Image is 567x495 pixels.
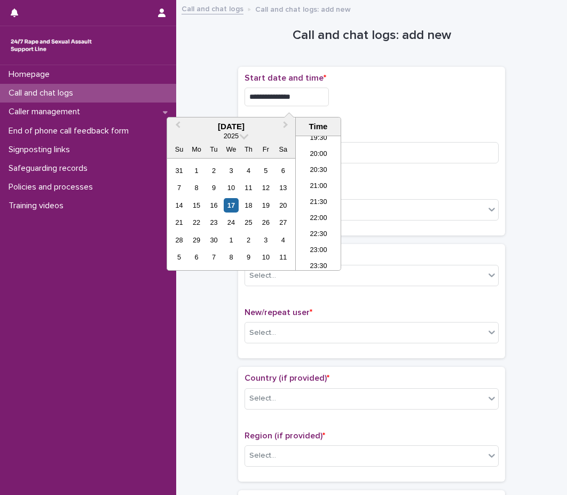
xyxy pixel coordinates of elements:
[172,233,186,247] div: Choose Sunday, September 28th, 2025
[296,259,341,275] li: 23:30
[189,180,203,195] div: Choose Monday, September 8th, 2025
[276,142,290,156] div: Sa
[207,215,221,230] div: Choose Tuesday, September 23rd, 2025
[224,180,238,195] div: Choose Wednesday, September 10th, 2025
[241,233,256,247] div: Choose Thursday, October 2nd, 2025
[249,270,276,281] div: Select...
[296,211,341,227] li: 22:00
[224,198,238,213] div: Choose Wednesday, September 17th, 2025
[224,132,239,140] span: 2025
[245,431,325,440] span: Region (if provided)
[276,198,290,213] div: Choose Saturday, September 20th, 2025
[172,142,186,156] div: Su
[4,201,72,211] p: Training videos
[241,142,256,156] div: Th
[245,308,312,317] span: New/repeat user
[258,198,273,213] div: Choose Friday, September 19th, 2025
[255,3,351,14] p: Call and chat logs: add new
[276,215,290,230] div: Choose Saturday, September 27th, 2025
[276,233,290,247] div: Choose Saturday, October 4th, 2025
[241,215,256,230] div: Choose Thursday, September 25th, 2025
[207,142,221,156] div: Tu
[258,233,273,247] div: Choose Friday, October 3rd, 2025
[4,69,58,80] p: Homepage
[172,180,186,195] div: Choose Sunday, September 7th, 2025
[182,2,243,14] a: Call and chat logs
[245,74,326,82] span: Start date and time
[258,163,273,178] div: Choose Friday, September 5th, 2025
[4,145,78,155] p: Signposting links
[258,142,273,156] div: Fr
[168,119,185,136] button: Previous Month
[224,142,238,156] div: We
[258,250,273,264] div: Choose Friday, October 10th, 2025
[276,250,290,264] div: Choose Saturday, October 11th, 2025
[241,198,256,213] div: Choose Thursday, September 18th, 2025
[296,179,341,195] li: 21:00
[172,215,186,230] div: Choose Sunday, September 21st, 2025
[298,122,338,131] div: Time
[258,180,273,195] div: Choose Friday, September 12th, 2025
[245,374,329,382] span: Country (if provided)
[241,180,256,195] div: Choose Thursday, September 11th, 2025
[276,163,290,178] div: Choose Saturday, September 6th, 2025
[189,142,203,156] div: Mo
[296,131,341,147] li: 19:30
[189,250,203,264] div: Choose Monday, October 6th, 2025
[258,215,273,230] div: Choose Friday, September 26th, 2025
[296,147,341,163] li: 20:00
[207,180,221,195] div: Choose Tuesday, September 9th, 2025
[224,215,238,230] div: Choose Wednesday, September 24th, 2025
[167,122,295,131] div: [DATE]
[238,28,505,43] h1: Call and chat logs: add new
[296,195,341,211] li: 21:30
[172,198,186,213] div: Choose Sunday, September 14th, 2025
[189,198,203,213] div: Choose Monday, September 15th, 2025
[4,126,137,136] p: End of phone call feedback form
[276,180,290,195] div: Choose Saturday, September 13th, 2025
[207,250,221,264] div: Choose Tuesday, October 7th, 2025
[278,119,295,136] button: Next Month
[207,233,221,247] div: Choose Tuesday, September 30th, 2025
[189,215,203,230] div: Choose Monday, September 22nd, 2025
[4,107,89,117] p: Caller management
[224,163,238,178] div: Choose Wednesday, September 3rd, 2025
[241,163,256,178] div: Choose Thursday, September 4th, 2025
[9,35,94,56] img: rhQMoQhaT3yELyF149Cw
[296,243,341,259] li: 23:00
[296,163,341,179] li: 20:30
[4,88,82,98] p: Call and chat logs
[172,250,186,264] div: Choose Sunday, October 5th, 2025
[224,250,238,264] div: Choose Wednesday, October 8th, 2025
[4,182,101,192] p: Policies and processes
[189,233,203,247] div: Choose Monday, September 29th, 2025
[207,198,221,213] div: Choose Tuesday, September 16th, 2025
[241,250,256,264] div: Choose Thursday, October 9th, 2025
[172,163,186,178] div: Choose Sunday, August 31st, 2025
[207,163,221,178] div: Choose Tuesday, September 2nd, 2025
[224,233,238,247] div: Choose Wednesday, October 1st, 2025
[4,163,96,174] p: Safeguarding records
[296,227,341,243] li: 22:30
[249,450,276,461] div: Select...
[170,162,292,266] div: month 2025-09
[249,327,276,339] div: Select...
[249,393,276,404] div: Select...
[189,163,203,178] div: Choose Monday, September 1st, 2025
